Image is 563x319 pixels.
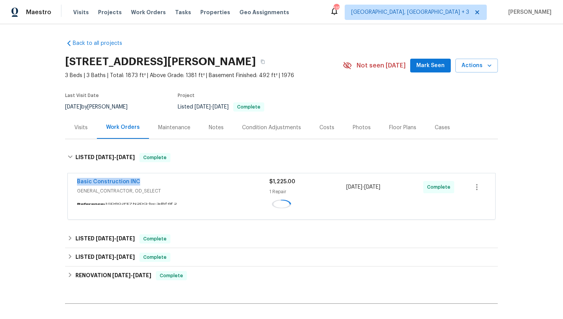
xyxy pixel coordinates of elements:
[96,254,135,260] span: -
[65,72,343,79] span: 3 Beds | 3 Baths | Total: 1873 ft² | Above Grade: 1381 ft² | Basement Finished: 492 ft² | 1976
[213,104,229,110] span: [DATE]
[106,123,140,131] div: Work Orders
[65,248,498,266] div: LISTED [DATE]-[DATE]Complete
[269,179,295,184] span: $1,225.00
[98,8,122,16] span: Projects
[112,273,151,278] span: -
[133,273,151,278] span: [DATE]
[96,254,114,260] span: [DATE]
[65,58,256,66] h2: [STREET_ADDRESS][PERSON_NAME]
[455,59,498,73] button: Actions
[65,39,139,47] a: Back to all projects
[158,124,190,132] div: Maintenance
[75,153,135,162] h6: LISTED
[319,124,334,132] div: Costs
[140,235,170,243] span: Complete
[112,273,131,278] span: [DATE]
[234,105,263,109] span: Complete
[178,93,195,98] span: Project
[96,236,135,241] span: -
[96,155,114,160] span: [DATE]
[242,124,301,132] div: Condition Adjustments
[65,102,137,112] div: by [PERSON_NAME]
[239,8,289,16] span: Geo Assignments
[26,8,51,16] span: Maestro
[73,8,89,16] span: Visits
[410,59,451,73] button: Mark Seen
[364,184,380,190] span: [DATE]
[96,236,114,241] span: [DATE]
[65,93,99,98] span: Last Visit Date
[116,254,135,260] span: [DATE]
[334,5,339,12] div: 115
[269,188,346,196] div: 1 Repair
[209,124,224,132] div: Notes
[389,124,416,132] div: Floor Plans
[178,104,264,110] span: Listed
[427,183,453,191] span: Complete
[65,230,498,248] div: LISTED [DATE]-[DATE]Complete
[256,55,270,69] button: Copy Address
[96,155,135,160] span: -
[131,8,166,16] span: Work Orders
[75,253,135,262] h6: LISTED
[346,183,380,191] span: -
[416,61,445,71] span: Mark Seen
[462,61,492,71] span: Actions
[195,104,229,110] span: -
[75,271,151,280] h6: RENOVATION
[77,187,269,195] span: GENERAL_CONTRACTOR, OD_SELECT
[157,272,186,280] span: Complete
[435,124,450,132] div: Cases
[175,10,191,15] span: Tasks
[116,155,135,160] span: [DATE]
[116,236,135,241] span: [DATE]
[505,8,552,16] span: [PERSON_NAME]
[77,179,140,184] a: Basic Construction INC
[65,266,498,285] div: RENOVATION [DATE]-[DATE]Complete
[200,8,230,16] span: Properties
[65,145,498,170] div: LISTED [DATE]-[DATE]Complete
[353,124,371,132] div: Photos
[140,154,170,161] span: Complete
[140,253,170,261] span: Complete
[351,8,469,16] span: [GEOGRAPHIC_DATA], [GEOGRAPHIC_DATA] + 3
[75,234,135,243] h6: LISTED
[346,184,362,190] span: [DATE]
[65,104,81,110] span: [DATE]
[195,104,211,110] span: [DATE]
[74,124,88,132] div: Visits
[357,62,406,69] span: Not seen [DATE]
